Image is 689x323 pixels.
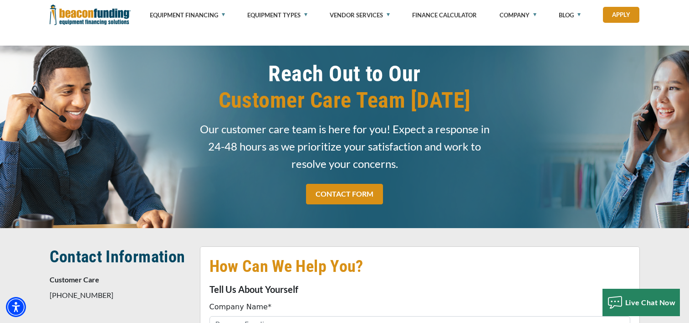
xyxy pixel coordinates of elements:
div: Accessibility Menu [6,297,26,317]
a: Apply [603,7,639,23]
span: Our customer care team is here for you! Expect a response in 24-48 hours as we prioritize your sa... [200,120,490,172]
h2: Contact Information [50,246,189,267]
p: [PHONE_NUMBER] [50,290,189,301]
h1: Reach Out to Our [200,61,490,114]
button: Live Chat Now [602,289,680,316]
p: Tell Us About Yourself [209,284,630,295]
span: Customer Care Team [DATE] [200,87,490,114]
a: CONTACT FORM [306,184,383,204]
label: Company Name* [209,302,271,313]
h2: How Can We Help You? [209,256,630,277]
strong: Customer Care [50,275,99,284]
span: Live Chat Now [625,298,676,307]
